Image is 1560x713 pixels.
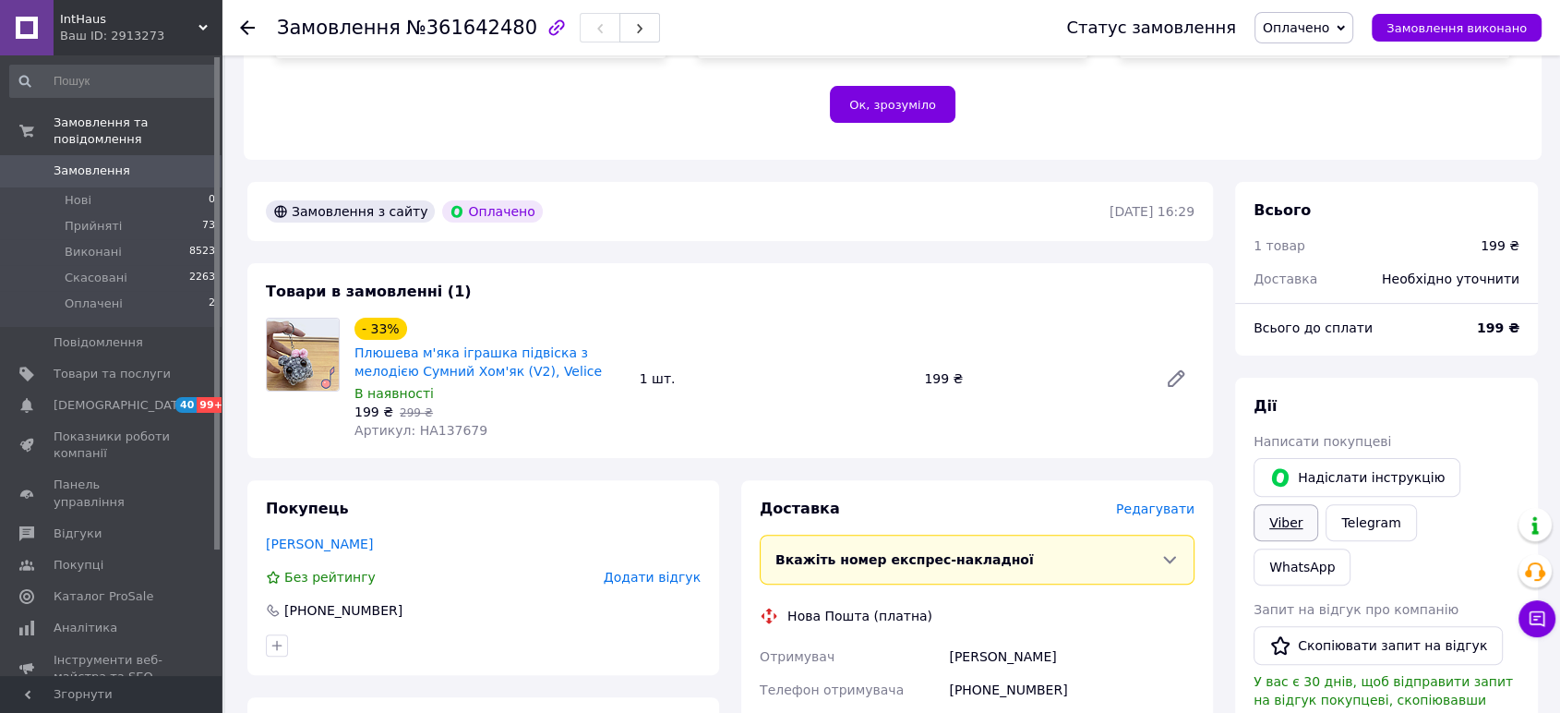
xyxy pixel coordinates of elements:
span: №361642480 [406,17,537,39]
span: IntHaus [60,11,198,28]
span: Додати відгук [604,570,701,585]
span: Всього до сплати [1254,320,1373,335]
span: 199 ₴ [354,405,393,419]
button: Чат з покупцем [1518,600,1555,637]
div: 199 ₴ [917,366,1150,392]
div: - 33% [354,318,407,340]
input: Пошук [9,65,217,98]
span: 1 товар [1254,238,1305,253]
button: Замовлення виконано [1372,14,1542,42]
span: 73 [202,218,215,235]
span: Оплачені [65,296,123,312]
span: В наявності [354,386,434,401]
span: Панель управління [54,477,171,510]
span: Написати покупцеві [1254,434,1391,449]
span: Прийняті [65,218,122,235]
img: Плюшева м'яка іграшка підвіска з мелодією Сумний Хом'як (V2), Velice [267,319,339,391]
span: Телефон отримувача [760,683,904,697]
span: 2263 [189,270,215,286]
div: 199 ₴ [1481,236,1519,255]
span: Скасовані [65,270,127,286]
div: [PHONE_NUMBER] [282,601,404,620]
div: Ваш ID: 2913273 [60,28,222,44]
span: Артикул: HA137679 [354,423,487,438]
span: Нові [65,192,91,209]
a: Редагувати [1158,360,1194,397]
span: Аналітика [54,620,117,636]
span: Всього [1254,201,1311,219]
a: [PERSON_NAME] [266,537,373,551]
span: Відгуки [54,526,102,542]
div: Оплачено [442,200,542,223]
b: 199 ₴ [1477,320,1519,335]
button: Скопіювати запит на відгук [1254,626,1503,665]
div: Нова Пошта (платна) [783,607,937,625]
div: Повернутися назад [240,18,255,37]
span: Ок, зрозуміло [849,98,936,112]
span: Отримувач [760,649,834,664]
div: 1 шт. [632,366,918,392]
span: Повідомлення [54,334,143,351]
span: Каталог ProSale [54,588,153,605]
a: Viber [1254,504,1318,541]
time: [DATE] 16:29 [1110,204,1194,219]
span: Редагувати [1116,502,1194,516]
a: WhatsApp [1254,549,1350,586]
span: Оплачено [1263,20,1329,35]
span: Інструменти веб-майстра та SEO [54,652,171,685]
span: 99+ [197,397,227,413]
span: Без рейтингу [284,570,376,585]
span: Покупці [54,557,103,574]
span: Дії [1254,397,1277,415]
span: [DEMOGRAPHIC_DATA] [54,397,190,414]
span: Показники роботи компанії [54,429,171,462]
span: Замовлення виконано [1386,21,1527,35]
div: Статус замовлення [1066,18,1236,37]
span: 299 ₴ [400,406,433,419]
span: Замовлення та повідомлення [54,115,222,148]
div: Необхідно уточнити [1371,259,1530,299]
a: Плюшева м'яка іграшка підвіска з мелодією Сумний Хом'як (V2), Velice [354,345,602,379]
span: 40 [175,397,197,413]
span: Запит на відгук про компанію [1254,602,1458,617]
span: Покупець [266,500,349,517]
div: Замовлення з сайту [266,200,435,223]
div: [PERSON_NAME] [945,640,1198,673]
span: Товари в замовленні (1) [266,283,472,300]
span: Замовлення [54,163,130,179]
button: Надіслати інструкцію [1254,458,1460,497]
span: Вкажіть номер експрес-накладної [775,552,1034,567]
span: Замовлення [277,17,401,39]
span: Доставка [760,500,840,517]
span: Товари та послуги [54,366,171,382]
button: Ок, зрозуміло [830,86,955,123]
span: 8523 [189,244,215,260]
span: 0 [209,192,215,209]
span: Доставка [1254,272,1317,286]
span: 2 [209,296,215,312]
a: Telegram [1326,504,1416,541]
span: Виконані [65,244,122,260]
div: [PHONE_NUMBER] [945,673,1198,707]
